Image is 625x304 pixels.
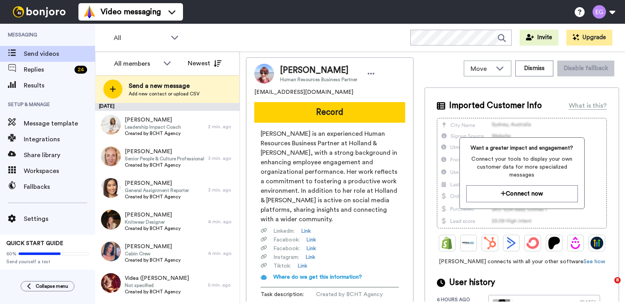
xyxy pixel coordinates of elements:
span: [PERSON_NAME] [125,116,181,124]
span: Instagram : [273,253,299,261]
img: vm-color.svg [83,6,96,18]
iframe: Intercom live chat [598,277,617,296]
span: Share library [24,150,95,160]
span: Not specified [125,282,189,289]
span: Human Resources Business Partner [280,76,357,83]
span: Connect your tools to display your own customer data for more specialized messages [466,155,578,179]
img: Hubspot [484,237,496,249]
span: Send a new message [129,81,200,91]
span: QUICK START GUIDE [6,241,63,246]
a: Link [305,253,315,261]
span: All [114,33,167,43]
img: Image of Esther Riches [254,64,274,84]
span: Facebook : [273,245,300,253]
button: Record [254,102,405,123]
span: Video messaging [101,6,161,17]
span: Task description : [261,291,316,298]
button: Collapse menu [21,281,74,291]
div: All members [114,59,159,68]
a: Link [301,227,311,235]
img: dd3b4dcf-40d4-449d-b76e-255bb4fe1d6c.jpg [101,241,121,261]
span: [PERSON_NAME] is an experienced Human Resources Business Partner at Holland & [PERSON_NAME], with... [261,129,399,224]
span: Workspaces [24,166,95,176]
img: a26ad397-dc37-4887-b6c3-6edf5d321108.jpg [101,273,121,293]
span: Created by BCHT Agency [125,130,181,137]
span: Created by BCHT Agency [125,257,181,263]
span: [PERSON_NAME] connects with all your other software [437,258,607,266]
div: 2 min. ago [208,123,236,130]
img: 9df70af0-a0d4-4432-9069-32eef884d7bc.jpg [101,115,121,135]
span: [EMAIL_ADDRESS][DOMAIN_NAME] [254,88,353,96]
button: Connect now [466,185,578,202]
button: Upgrade [566,30,612,46]
span: Videa ([PERSON_NAME] [125,274,189,282]
span: Where do we get this information? [273,274,362,280]
button: Invite [520,30,558,46]
span: Created by BCHT Agency [125,194,189,200]
img: Drip [569,237,582,249]
span: Leadership Impact Coach [125,124,181,130]
span: Created by BCHT Agency [316,291,391,298]
img: Ontraport [462,237,475,249]
span: [PERSON_NAME] [125,179,189,187]
span: Replies [24,65,71,74]
span: Imported Customer Info [449,100,542,112]
span: Tiktok : [273,262,291,270]
span: Created by BCHT Agency [125,162,204,168]
span: [PERSON_NAME] [280,65,357,76]
span: Message template [24,119,95,128]
span: Add new contact or upload CSV [129,91,200,97]
img: GoHighLevel [591,237,603,249]
div: What is this? [569,101,607,110]
span: 60% [6,251,17,257]
img: Shopify [441,237,454,249]
img: 1a40563c-2d92-4933-8d82-99a20bc29064.jpg [101,210,121,230]
div: 4 min. ago [208,250,236,256]
img: Patreon [548,237,560,249]
span: Knitwear Designer [125,219,181,225]
span: [PERSON_NAME] [125,211,181,219]
span: Created by BCHT Agency [125,289,189,295]
span: [PERSON_NAME] [125,243,181,251]
span: Senior People & Culture Professional [125,156,204,162]
button: Disable fallback [557,61,614,76]
span: Cabin Crew [125,251,181,257]
div: 5 min. ago [208,282,236,288]
img: bj-logo-header-white.svg [10,6,69,17]
span: Want a greater impact and engagement? [466,144,578,152]
span: [PERSON_NAME] [125,148,204,156]
div: 3 min. ago [208,155,236,161]
button: Dismiss [515,61,553,76]
span: General Assignment Reporter [125,187,189,194]
img: ActiveCampaign [505,237,518,249]
button: Newest [182,55,227,71]
div: 3 min. ago [208,187,236,193]
span: Settings [24,214,95,224]
span: Facebook : [273,236,300,244]
img: 6b6f19db-28fb-49c3-953e-286a206e9edd.jpg [101,146,121,166]
span: Collapse menu [36,283,68,289]
img: ConvertKit [526,237,539,249]
img: f729d4d5-1b41-4e79-8fd5-8a7383dca156.jpg [101,178,121,198]
span: Results [24,81,95,90]
span: Send yourself a test [6,258,89,265]
div: 4 min. ago [208,218,236,225]
span: Fallbacks [24,182,95,192]
span: Move [471,64,492,74]
a: See how [583,259,605,264]
div: [DATE] [95,103,240,111]
div: 24 [74,66,87,74]
span: Integrations [24,135,95,144]
a: Link [306,236,316,244]
a: Link [297,262,307,270]
span: Linkedin : [273,227,295,235]
a: Link [306,245,316,253]
span: Created by BCHT Agency [125,225,181,232]
span: Send videos [24,49,95,59]
span: 8 [614,277,621,283]
span: User history [449,277,495,289]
